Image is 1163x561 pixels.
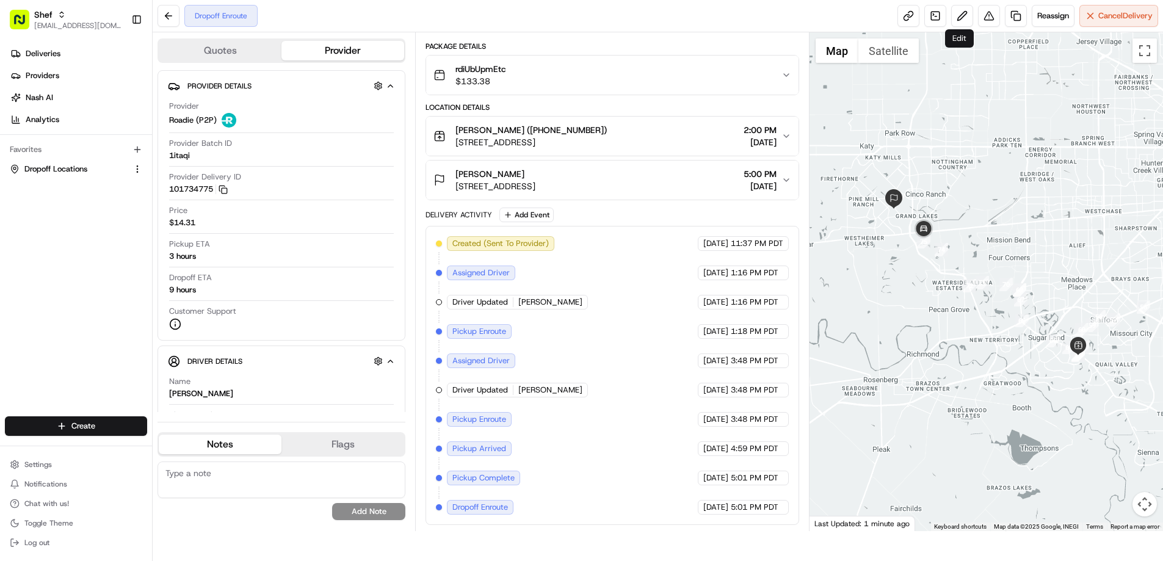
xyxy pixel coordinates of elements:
span: 3:48 PM PDT [731,414,778,425]
span: 2:00 PM [744,124,777,136]
button: Dropoff Locations [5,159,147,179]
button: Quotes [159,41,281,60]
span: Assigned Driver [452,267,510,278]
div: 74 [935,243,948,256]
span: Customer Support [169,306,236,317]
a: Providers [5,66,152,85]
div: 57 [1107,313,1120,327]
p: Welcome 👋 [12,49,222,68]
span: rdiUbUpmEtc [455,63,506,75]
button: Provider [281,41,404,60]
span: Nash AI [26,92,53,103]
span: [STREET_ADDRESS] [455,180,535,192]
div: 66 [1015,314,1029,327]
span: [DATE] [95,189,120,199]
button: Show street map [816,38,858,63]
span: [DATE] [703,297,728,308]
img: 1736555255976-a54dd68f-1ca7-489b-9aae-adbdc363a1c4 [12,117,34,139]
span: [DATE] [703,385,728,396]
span: Log out [24,538,49,548]
a: Open this area in Google Maps (opens a new window) [813,515,853,531]
button: Driver Details [168,351,395,371]
div: 📗 [12,241,22,251]
a: Deliveries [5,44,152,63]
span: [PERSON_NAME] [518,297,582,308]
button: Reassign [1032,5,1074,27]
div: 67 [1014,293,1027,306]
button: [PERSON_NAME] ([PHONE_NUMBER])[STREET_ADDRESS]2:00 PM[DATE] [426,117,798,156]
input: Clear [32,79,201,92]
button: [EMAIL_ADDRESS][DOMAIN_NAME] [34,21,121,31]
span: Phone Number [169,410,223,421]
span: 1itaqi [169,150,190,161]
div: 70 [999,278,1013,291]
img: roadie-logo-v2.jpg [222,113,236,128]
button: Notifications [5,476,147,493]
div: 56 [1137,300,1150,314]
div: 73 [1071,348,1085,361]
span: $14.31 [169,217,195,228]
div: 59 [1085,319,1099,332]
span: [DATE] [703,267,728,278]
span: [DATE] [703,472,728,483]
span: Settings [24,460,52,469]
div: 3 hours [169,251,196,262]
span: Chat with us! [24,499,69,509]
span: Driver Updated [452,297,508,308]
div: Location Details [426,103,799,112]
div: Past conversations [12,159,82,168]
div: 65 [1046,334,1060,347]
button: Add Event [499,208,554,222]
span: 3:48 PM PDT [731,355,778,366]
a: Dropoff Locations [10,164,128,175]
a: 📗Knowledge Base [7,235,98,257]
span: Driver Details [187,357,242,366]
span: Provider Delivery ID [169,172,241,183]
button: 101734775 [169,184,228,195]
span: $133.38 [455,75,506,87]
span: [DATE] [703,326,728,337]
button: See all [189,156,222,171]
div: 75 [917,235,930,248]
button: Notes [159,435,281,454]
span: 5:01 PM PDT [731,502,778,513]
span: Analytics [26,114,59,125]
span: [DATE] [703,443,728,454]
div: 62 [1071,349,1085,362]
button: Show satellite imagery [858,38,919,63]
span: 1:18 PM PDT [731,326,778,337]
div: Delivery Activity [426,210,492,220]
button: CancelDelivery [1079,5,1158,27]
span: Cancel Delivery [1098,10,1153,21]
div: 💻 [103,241,113,251]
span: Pickup ETA [169,239,210,250]
span: Pylon [121,270,148,279]
span: Provider Batch ID [169,138,232,149]
button: Log out [5,534,147,551]
div: Start new chat [55,117,200,129]
span: [STREET_ADDRESS] [455,136,607,148]
span: [PERSON_NAME] [455,168,524,180]
div: 58 [1092,310,1106,324]
button: Shef[EMAIL_ADDRESS][DOMAIN_NAME] [5,5,126,34]
span: 1:16 PM PDT [731,267,778,278]
a: Terms (opens in new tab) [1086,523,1103,530]
span: Driver Updated [452,385,508,396]
span: Dropoff Enroute [452,502,508,513]
button: Start new chat [208,120,222,135]
button: Create [5,416,147,436]
button: Chat with us! [5,495,147,512]
a: Analytics [5,110,152,129]
span: • [88,189,92,199]
div: We're available if you need us! [55,129,168,139]
button: Toggle Theme [5,515,147,532]
button: Keyboard shortcuts [934,523,987,531]
span: Price [169,205,187,216]
button: rdiUbUpmEtc$133.38 [426,56,798,95]
div: Favorites [5,140,147,159]
button: Shef [34,9,53,21]
button: Provider Details [168,76,395,96]
img: 8571987876998_91fb9ceb93ad5c398215_72.jpg [26,117,48,139]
